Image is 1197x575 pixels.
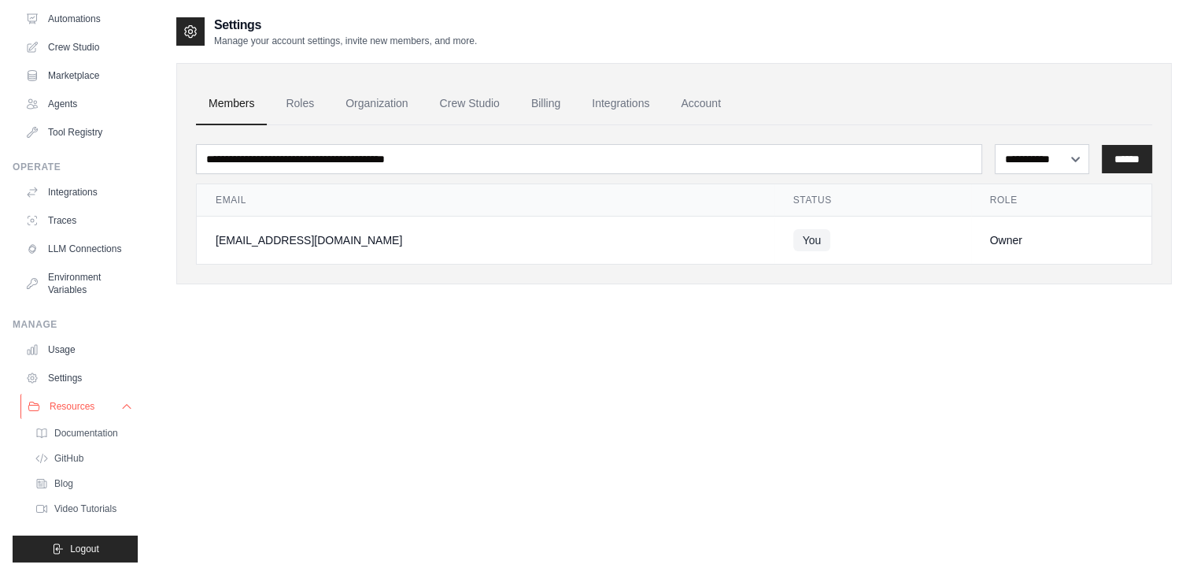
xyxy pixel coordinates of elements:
a: LLM Connections [19,236,138,262]
a: Account [668,83,733,125]
span: Blog [54,477,73,490]
div: Owner [990,232,1133,248]
a: Organization [333,83,420,125]
p: Manage your account settings, invite new members, and more. [214,35,477,47]
a: Tool Registry [19,120,138,145]
a: Automations [19,6,138,32]
a: Roles [273,83,327,125]
span: Documentation [54,427,118,440]
a: Integrations [579,83,662,125]
th: Role [971,184,1152,217]
h2: Settings [214,16,477,35]
div: Operate [13,161,138,173]
span: Resources [50,400,94,413]
a: Traces [19,208,138,233]
a: Environment Variables [19,265,138,302]
span: Video Tutorials [54,503,116,515]
th: Status [774,184,971,217]
div: [EMAIL_ADDRESS][DOMAIN_NAME] [216,232,756,248]
a: Settings [19,365,138,391]
a: Crew Studio [19,35,138,60]
th: Email [197,184,774,217]
a: Members [196,83,267,125]
button: Resources [20,394,139,419]
span: GitHub [54,452,83,465]
a: Integrations [19,180,138,205]
a: Video Tutorials [28,498,138,520]
button: Logout [13,536,138,562]
span: Logout [70,543,99,555]
a: Agents [19,91,138,117]
a: GitHub [28,447,138,469]
a: Marketplace [19,63,138,88]
a: Documentation [28,422,138,444]
span: You [793,229,831,251]
a: Blog [28,473,138,495]
a: Crew Studio [427,83,512,125]
a: Billing [519,83,573,125]
div: Manage [13,318,138,331]
a: Usage [19,337,138,362]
